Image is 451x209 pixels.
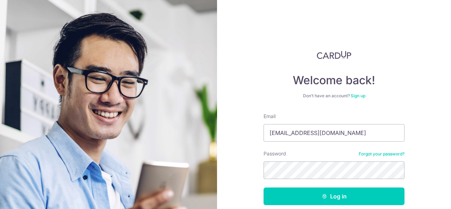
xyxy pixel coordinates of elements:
img: CardUp Logo [317,51,351,59]
div: Don’t have an account? [264,93,404,99]
a: Sign up [351,93,365,98]
h4: Welcome back! [264,73,404,87]
a: Forgot your password? [359,151,404,157]
input: Enter your Email [264,124,404,142]
label: Email [264,113,276,120]
label: Password [264,150,286,157]
button: Log in [264,188,404,205]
